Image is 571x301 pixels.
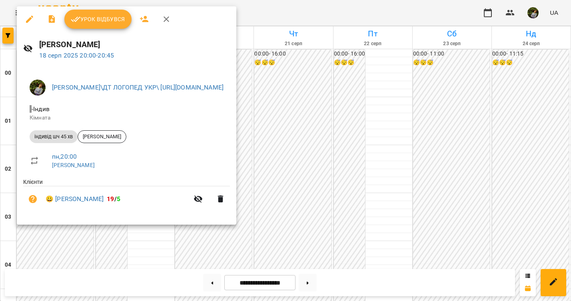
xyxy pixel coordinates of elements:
[78,133,126,140] span: [PERSON_NAME]
[30,80,46,96] img: b75e9dd987c236d6cf194ef640b45b7d.jpg
[117,195,120,203] span: 5
[107,195,114,203] span: 19
[39,52,114,59] a: 18 серп 2025 20:00-20:45
[78,130,126,143] div: [PERSON_NAME]
[30,105,51,113] span: - Індив
[46,194,104,204] a: 😀 [PERSON_NAME]
[30,133,78,140] span: індивід шч 45 хв
[107,195,120,203] b: /
[71,14,125,24] span: Урок відбувся
[23,189,42,209] button: Візит ще не сплачено. Додати оплату?
[52,162,95,168] a: [PERSON_NAME]
[23,178,230,215] ul: Клієнти
[52,84,224,91] a: [PERSON_NAME]\ДТ ЛОГОПЕД УКР\ [URL][DOMAIN_NAME]
[30,114,224,122] p: Кімната
[39,38,230,51] h6: [PERSON_NAME]
[64,10,132,29] button: Урок відбувся
[52,153,77,160] a: пн , 20:00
